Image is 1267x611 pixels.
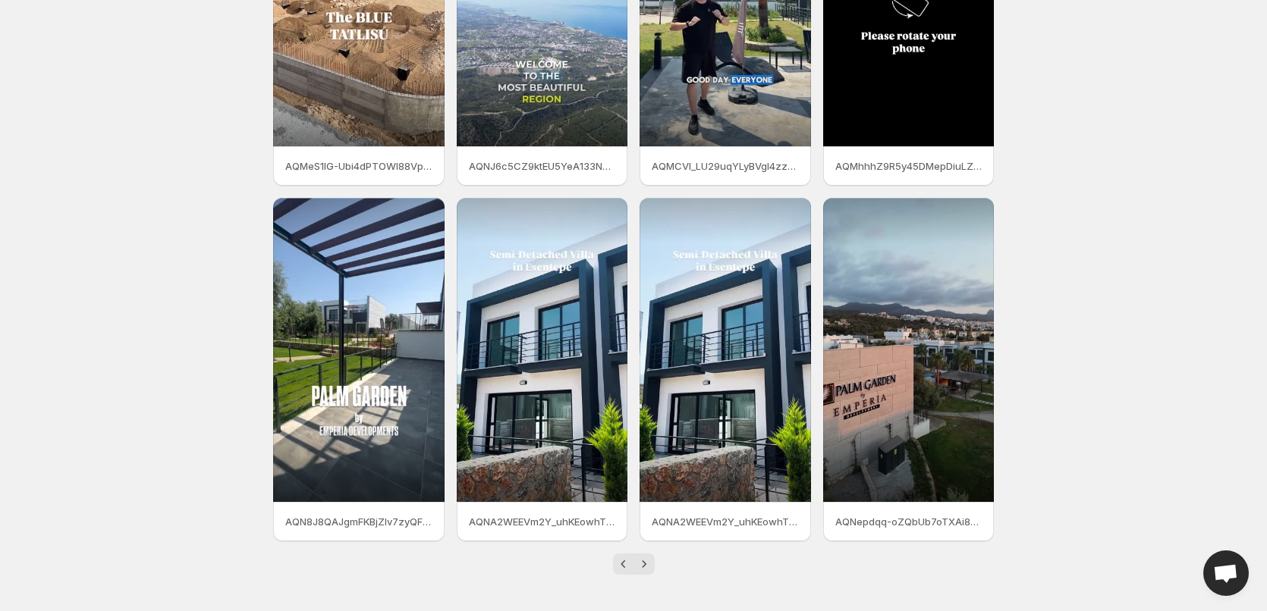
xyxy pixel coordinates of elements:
[285,514,432,529] p: AQN8J8QAJgmFKBjZlv7zyQFG_12lSEPn8OtbuIdWxSCiCDpKOxSZKDQNG0JigEDZRGPUem80QrYkJoRQFKmgfvIfzLyu7veqR...
[613,553,634,575] button: Previous
[469,158,616,174] p: AQNJ6c5CZ9ktEU5YeA133NbVlzGuLDQQ86OKMQ3r-RW2-2t3kfxKtikEaex69XIbTJtmoyiegMy9idQB5rvQNyJg59mhlZHes...
[613,553,655,575] nav: Pagination
[1203,550,1249,596] div: Open chat
[469,514,616,529] p: AQNA2WEEVm2Y_uhKEowhTjJeahKuk4jw4Um-JkvaCuppyjHYuNRoanQulBW81ZB0WFSTjKNyVg0efQZL9A8rgBFyGxax0sTtQ...
[285,158,432,174] p: AQMeS1IG-Ubi4dPTOWl88Vpzr6i8ndnU3DjkO-sJUTNfJwHiKHNN1KChMKFRyl28r9tfs2OxkTwjOFsNUe4kM9piedRRxeHE5...
[652,158,799,174] p: AQMCVI_LU29uqYLyBVgI4zzX_KlQno-uflzk9iubiOuoRVD5OSu8jX3OTPbz6uIveJh64P4Gn6g2m2tfRg47EC78foc4Zmj9R...
[835,158,982,174] p: AQMhhhZ9R5y45DMepDiuLZD3xMeVtSkXp0x8ulQc9v0HgIoQCVTWDflNPJXcq3W9HBcnGWHLf4WylYZgCxz7W5QCmWZsSNrm0...
[835,514,982,529] p: AQNepdqq-oZQbUb7oTXAi8hXSYj3lmUZ0e32vlhS21_H9t70cP2wOD48aAkJ6mM44Cd3HOApo6hDeG_9RRcrGiiO4Ghon5d4L...
[652,514,799,529] p: AQNA2WEEVm2Y_uhKEowhTjJeahKuk4jw4Um-JkvaCuppyjHYuNRoanQulBW81ZB0WFSTjKNyVg0efQZL9A8rgBFyGxax0sTtQ...
[633,553,655,575] button: Next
